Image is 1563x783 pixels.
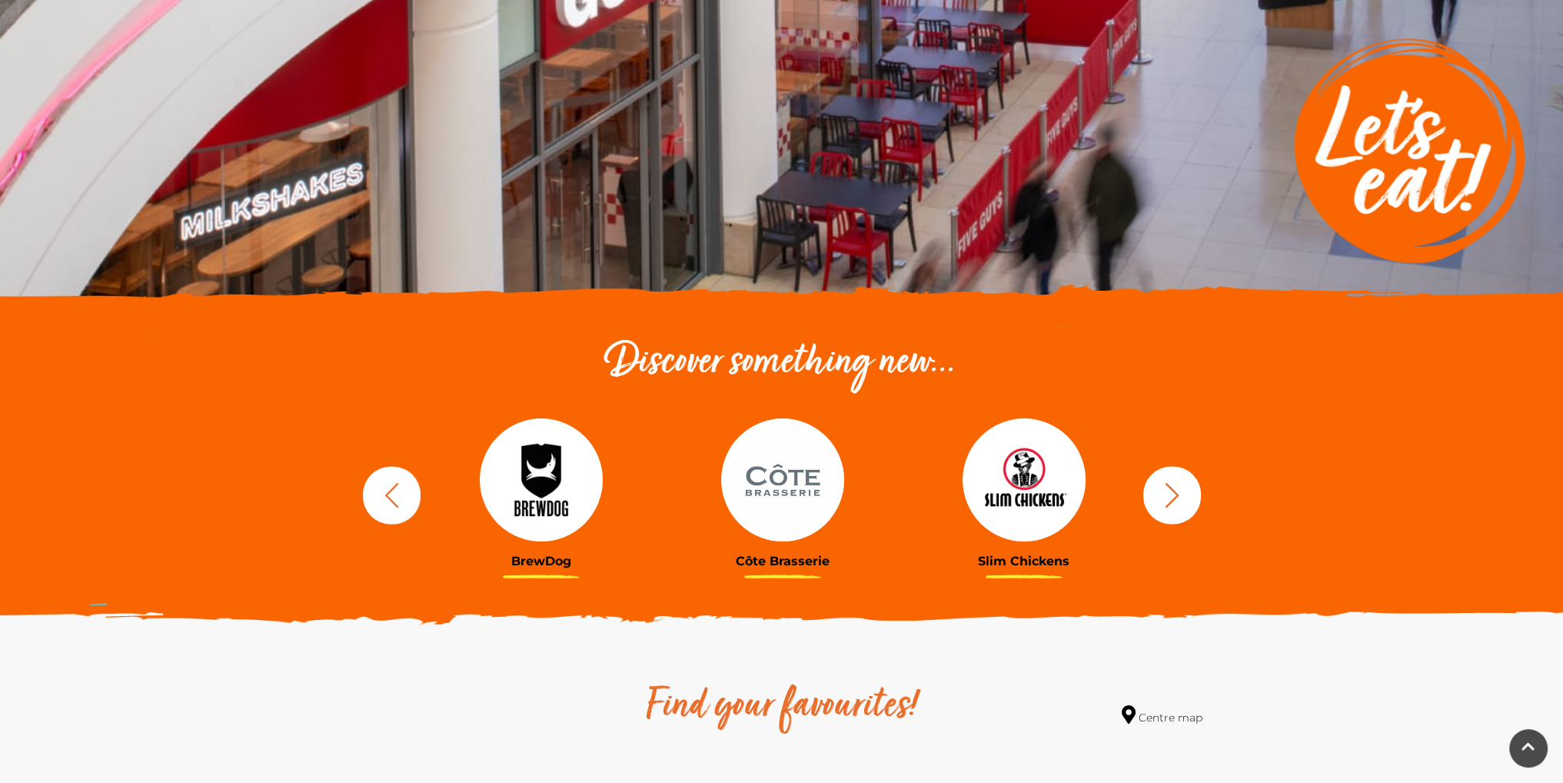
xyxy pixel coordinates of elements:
[355,338,1209,388] h2: Discover something new...
[673,554,892,568] h3: Côte Brasserie
[673,418,892,568] a: Côte Brasserie
[915,418,1133,568] a: Slim Chickens
[1122,705,1202,726] a: Centre map
[501,682,1063,731] h2: Find your favourites!
[915,554,1133,568] h3: Slim Chickens
[432,418,650,568] a: BrewDog
[432,554,650,568] h3: BrewDog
